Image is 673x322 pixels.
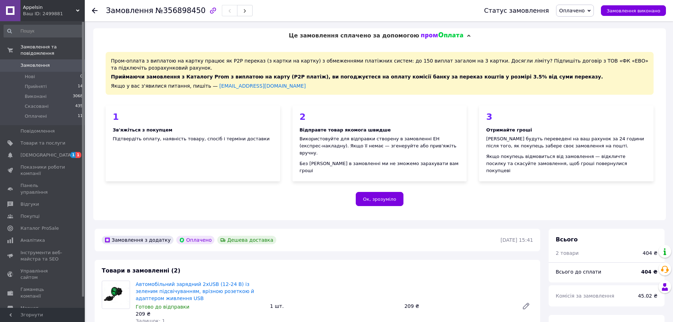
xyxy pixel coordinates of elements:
div: 404 ₴ [643,250,657,257]
div: 1 [113,112,273,121]
div: 209 ₴ [402,301,516,311]
span: 1 [70,152,76,158]
span: Замовлення [106,6,153,15]
span: Повідомлення [20,128,55,134]
span: Комісія за замовлення [556,293,614,299]
span: Маркет [20,305,39,311]
div: Повернутися назад [92,7,98,14]
span: Замовлення виконано [607,8,660,13]
span: Покупці [20,213,40,219]
span: Це замовлення сплачено за допомогою [289,32,419,39]
span: Прийняті [25,83,47,90]
button: Ок, зрозуміло [356,192,404,206]
div: Якщо покупець відмовиться від замовлення — відкличте посилку та скасуйте замовлення, щоб гроші по... [486,153,647,174]
button: Замовлення виконано [601,5,666,16]
span: Гаманець компанії [20,286,65,299]
span: Всього [556,236,578,243]
b: Відправте товар якомога швидше [300,127,391,133]
span: [DEMOGRAPHIC_DATA] [20,152,73,158]
img: evopay logo [421,32,464,39]
span: 14 [78,83,83,90]
div: Замовлення з додатку [102,236,173,244]
div: Ваш ID: 2499881 [23,11,85,17]
span: Нові [25,74,35,80]
div: 2 [300,112,460,121]
span: Управління сайтом [20,268,65,281]
div: Якщо у вас з'явилися питання, пишіть — [111,82,648,89]
span: Appelsin [23,4,76,11]
span: Готово до відправки [136,304,189,310]
div: 209 ₴ [136,310,264,317]
div: Використовуйте для відправки створену в замовленні ЕН (експрес-накладну). Якщо її немає — згенеру... [300,135,460,157]
span: 45.02 ₴ [638,293,657,299]
span: Скасовані [25,103,49,110]
span: Інструменти веб-майстра та SEO [20,250,65,262]
span: Аналітика [20,237,45,244]
span: Приймаючи замовлення з Каталогу Prom з виплатою на карту (Р2Р платіж), ви погоджуєтеся на оплату ... [111,74,603,80]
span: Оплачені [25,113,47,119]
div: Оплачено [176,236,214,244]
a: [EMAIL_ADDRESS][DOMAIN_NAME] [219,83,306,89]
span: Всього до сплати [556,269,601,275]
span: 2 товари [556,250,579,256]
span: 435 [75,103,83,110]
span: Замовлення [20,62,50,69]
div: Статус замовлення [484,7,549,14]
b: Отримайте гроші [486,127,532,133]
a: Редагувати [519,299,533,313]
span: Ок, зрозуміло [363,197,396,202]
a: Автомобільний зарядний 2хUSB (12-24 В) із зеленим підсвічуванням, врізною розеткою й адаптером жи... [136,281,254,301]
span: 1 [76,152,81,158]
div: Дешева доставка [217,236,276,244]
div: [PERSON_NAME] будуть переведені на ваш рахунок за 24 години після того, як покупець забере своє з... [486,135,647,150]
div: Пром-оплата з виплатою на картку працює як P2P переказ (з картки на картку) з обмеженнями платіжн... [106,52,654,95]
span: 11 [78,113,83,119]
time: [DATE] 15:41 [501,237,533,243]
div: Без [PERSON_NAME] в замовленні ми не зможемо зарахувати вам гроші [300,160,460,174]
b: Зв'яжіться з покупцем [113,127,172,133]
span: Оплачено [559,8,585,13]
span: Товари в замовленні (2) [102,267,181,274]
span: 0 [80,74,83,80]
b: 404 ₴ [641,269,657,275]
div: 1 шт. [267,301,401,311]
span: Виконані [25,93,47,100]
input: Пошук [4,25,83,37]
img: Автомобільний зарядний 2хUSB (12-24 В) із зеленим підсвічуванням, врізною розеткою й адаптером жи... [102,283,130,306]
span: №356898450 [155,6,206,15]
div: 3 [486,112,647,121]
span: Замовлення та повідомлення [20,44,85,57]
span: Каталог ProSale [20,225,59,232]
span: 3068 [73,93,83,100]
div: Підтвердіть оплату, наявність товару, спосіб і терміни доставки [113,135,273,142]
span: Товари та послуги [20,140,65,146]
span: Відгуки [20,201,39,207]
span: Панель управління [20,182,65,195]
span: Показники роботи компанії [20,164,65,177]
